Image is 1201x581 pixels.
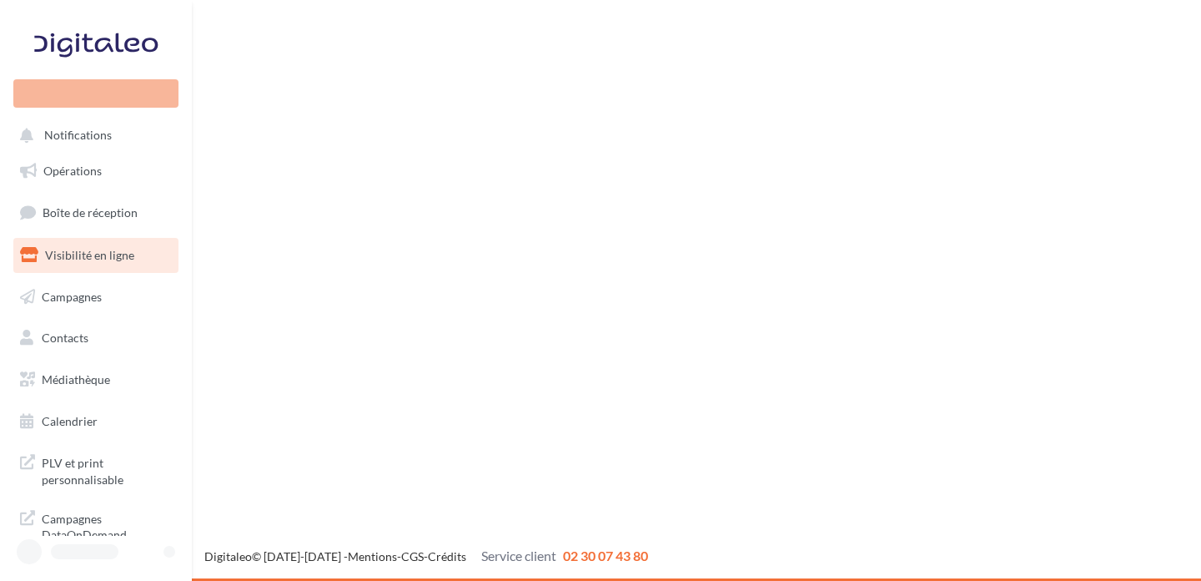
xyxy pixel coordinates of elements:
a: Campagnes [10,280,182,315]
span: Campagnes DataOnDemand [42,508,172,543]
a: Médiathèque [10,362,182,397]
a: Calendrier [10,404,182,439]
span: 02 30 07 43 80 [563,548,648,563]
a: Boîte de réception [10,195,182,230]
span: Campagnes [42,289,102,303]
span: Calendrier [42,414,98,428]
span: Médiathèque [42,372,110,386]
span: Visibilité en ligne [45,248,134,262]
a: Visibilité en ligne [10,238,182,273]
a: Mentions [348,549,397,563]
a: Contacts [10,321,182,356]
a: PLV et print personnalisable [10,445,182,494]
a: Digitaleo [204,549,252,563]
span: Service client [481,548,556,563]
span: Opérations [43,164,102,178]
span: © [DATE]-[DATE] - - - [204,549,648,563]
span: Notifications [44,129,112,143]
a: Opérations [10,154,182,189]
div: Nouvelle campagne [13,79,178,108]
a: CGS [401,549,424,563]
a: Campagnes DataOnDemand [10,501,182,550]
span: Boîte de réception [43,205,138,220]
span: PLV et print personnalisable [42,452,172,488]
a: Crédits [428,549,466,563]
span: Contacts [42,331,88,345]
